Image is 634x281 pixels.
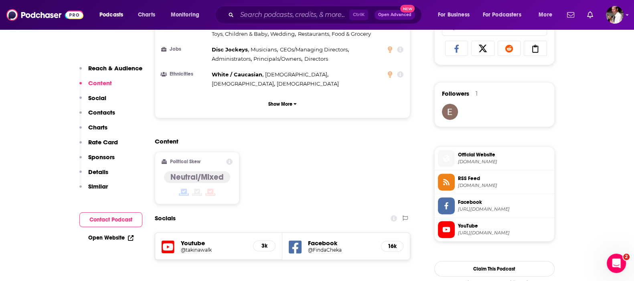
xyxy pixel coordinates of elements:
[445,41,468,56] a: Share on Facebook
[458,175,551,182] span: RSS Feed
[524,41,547,56] a: Copy Link
[438,197,551,214] a: Facebook[URL][DOMAIN_NAME]
[138,9,155,21] span: Charts
[458,159,551,165] span: takinawalk.com
[458,151,551,158] span: Official Website
[607,254,626,273] iframe: Intercom live chat
[623,254,630,260] span: 2
[170,172,224,182] h4: Neutral/Mixed
[155,137,404,145] h2: Content
[533,8,562,21] button: open menu
[79,138,118,153] button: Rate Card
[88,109,115,116] p: Contacts
[438,9,470,21] span: For Business
[458,183,551,189] span: omnycontent.com
[265,71,327,78] span: [DEMOGRAPHIC_DATA]
[88,168,108,176] p: Details
[280,45,349,54] span: ,
[498,41,521,56] a: Share on Reddit
[471,41,494,56] a: Share on X/Twitter
[88,183,108,190] p: Similar
[88,123,107,131] p: Charts
[79,153,115,168] button: Sponsors
[223,6,429,24] div: Search podcasts, credits, & more...
[79,109,115,123] button: Contacts
[270,31,295,37] span: Wedding
[165,8,210,21] button: open menu
[181,247,247,253] a: @takinawalk
[308,239,375,247] h5: Facebook
[212,46,248,53] span: Disc Jockeys
[162,96,404,111] button: Show More
[88,64,142,72] p: Reach & Audience
[212,70,263,79] span: ,
[181,239,247,247] h5: Youtube
[304,55,328,62] span: Directors
[308,247,375,253] a: @FindaCheka
[378,13,411,17] span: Open Advanced
[265,70,328,79] span: ,
[432,8,480,21] button: open menu
[458,206,551,212] span: https://www.facebook.com/FindaCheka
[270,29,296,39] span: ,
[88,234,134,241] a: Open Website
[88,138,118,146] p: Rate Card
[79,212,142,227] button: Contact Podcast
[483,9,521,21] span: For Podcasters
[277,80,339,87] span: [DEMOGRAPHIC_DATA]
[476,90,478,97] div: 1
[88,94,106,102] p: Social
[94,8,134,21] button: open menu
[438,221,551,238] a: YouTube[URL][DOMAIN_NAME]
[212,54,252,64] span: ,
[155,211,176,226] h2: Socials
[170,159,201,164] h2: Political Skew
[162,47,209,52] h3: Jobs
[212,71,262,78] span: White / Caucasian
[88,79,112,87] p: Content
[79,94,106,109] button: Social
[212,80,274,87] span: [DEMOGRAPHIC_DATA]
[349,10,368,20] span: Ctrl K
[280,46,348,53] span: CEOs/Managing Directors
[88,153,115,161] p: Sponsors
[79,64,142,79] button: Reach & Audience
[458,222,551,230] span: YouTube
[212,31,267,37] span: Toys, Children & Baby
[79,79,112,94] button: Content
[400,5,415,12] span: New
[253,54,302,64] span: ,
[438,174,551,191] a: RSS Feed[DOMAIN_NAME]
[212,55,251,62] span: Administrators
[99,9,123,21] span: Podcasts
[478,8,533,21] button: open menu
[606,6,624,24] img: User Profile
[564,8,577,22] a: Show notifications dropdown
[539,9,552,21] span: More
[260,242,269,249] h5: 3k
[133,8,160,21] a: Charts
[79,183,108,197] button: Similar
[251,45,278,54] span: ,
[442,90,469,97] span: Followers
[212,79,275,88] span: ,
[438,150,551,167] a: Official Website[DOMAIN_NAME]
[212,45,249,54] span: ,
[171,9,199,21] span: Monitoring
[442,104,458,120] img: evievalen
[434,261,555,277] button: Claim This Podcast
[388,243,397,250] h5: 16k
[375,10,415,20] button: Open AdvancedNew
[6,7,83,23] img: Podchaser - Follow, Share and Rate Podcasts
[298,31,371,37] span: Restaurants, Food & Grocery
[212,29,269,39] span: ,
[606,6,624,24] button: Show profile menu
[79,123,107,138] button: Charts
[584,8,596,22] a: Show notifications dropdown
[251,46,277,53] span: Musicians
[458,199,551,206] span: Facebook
